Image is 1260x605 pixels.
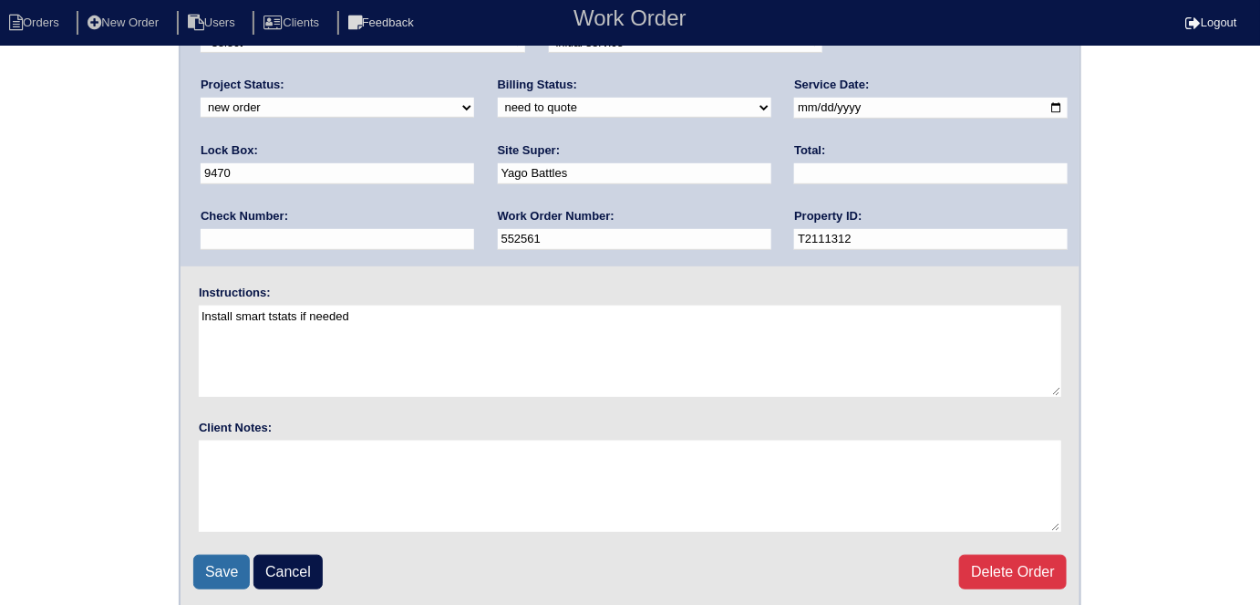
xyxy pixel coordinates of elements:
[253,11,334,36] li: Clients
[794,142,825,159] label: Total:
[201,208,288,224] label: Check Number:
[959,555,1067,589] a: Delete Order
[498,77,577,93] label: Billing Status:
[199,420,272,436] label: Client Notes:
[193,555,250,589] input: Save
[77,11,173,36] li: New Order
[253,555,323,589] a: Cancel
[794,208,862,224] label: Property ID:
[199,285,271,301] label: Instructions:
[77,16,173,29] a: New Order
[337,11,429,36] li: Feedback
[177,16,250,29] a: Users
[201,77,284,93] label: Project Status:
[498,142,561,159] label: Site Super:
[1185,16,1237,29] a: Logout
[253,16,334,29] a: Clients
[498,208,615,224] label: Work Order Number:
[201,142,258,159] label: Lock Box:
[794,77,869,93] label: Service Date:
[177,11,250,36] li: Users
